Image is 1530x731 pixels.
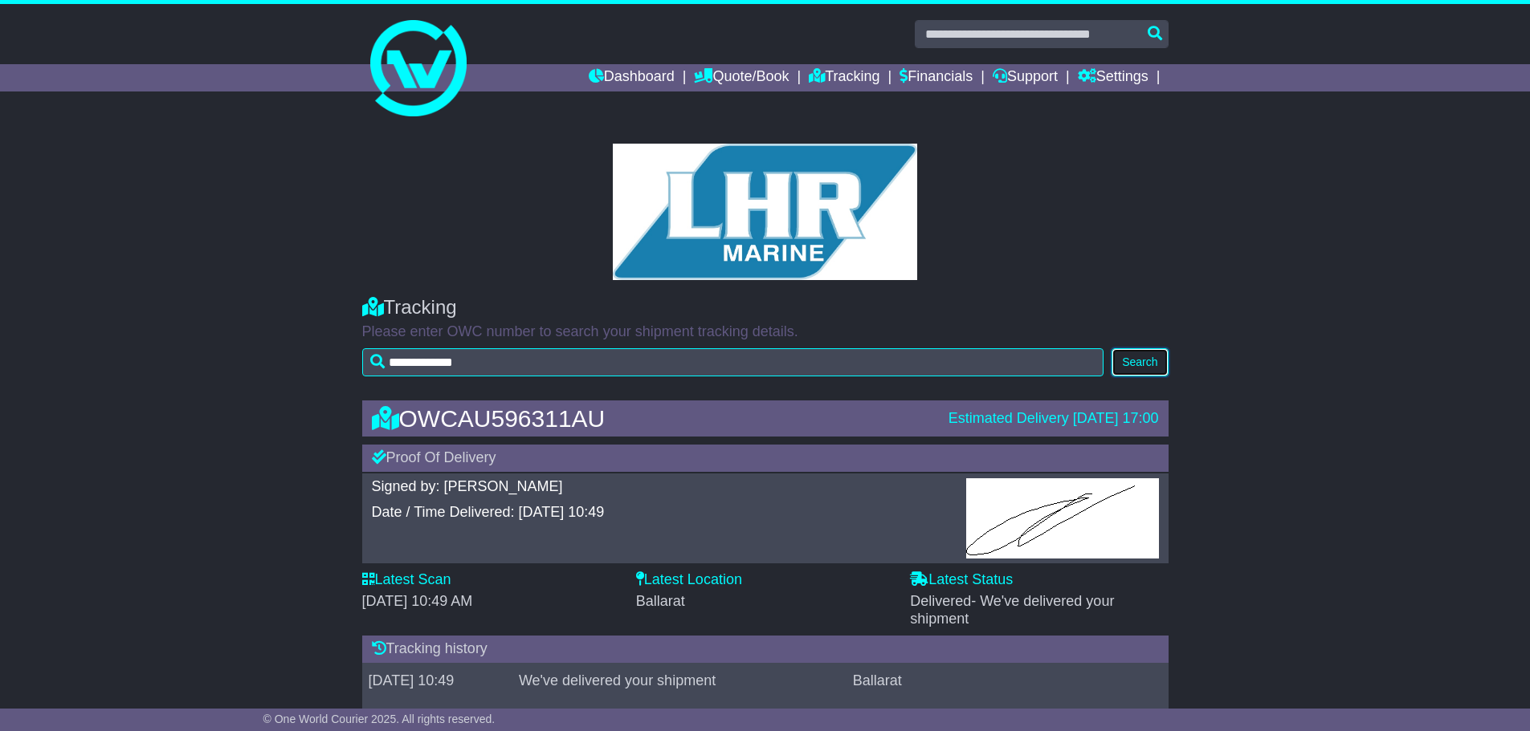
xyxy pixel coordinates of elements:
a: Quote/Book [694,64,789,91]
span: Delivered [910,593,1114,627]
label: Latest Location [636,571,742,589]
span: Ballarat [636,593,685,609]
div: Tracking [362,296,1169,319]
p: Please enter OWC number to search your shipment tracking details. [362,323,1169,341]
td: We've delivered your shipment [512,663,847,698]
a: Tracking [809,64,879,91]
label: Latest Scan [362,571,451,589]
div: Signed by: [PERSON_NAME] [372,478,950,496]
a: Support [993,64,1058,91]
span: [DATE] 10:49 AM [362,593,473,609]
img: GetCustomerLogo [613,144,918,280]
span: - We've delivered your shipment [910,593,1114,627]
td: [DATE] 10:49 [362,663,512,698]
a: Settings [1078,64,1149,91]
a: Dashboard [589,64,675,91]
div: Proof Of Delivery [362,445,1169,472]
td: Ballarat [847,663,1169,698]
span: © One World Courier 2025. All rights reserved. [263,713,496,725]
button: Search [1112,348,1168,376]
div: Estimated Delivery [DATE] 17:00 [949,410,1159,428]
div: OWCAU596311AU [364,405,940,432]
div: Date / Time Delivered: [DATE] 10:49 [372,504,950,522]
div: Tracking history [362,636,1169,663]
label: Latest Status [910,571,1013,589]
img: GetPodImagePublic [966,478,1159,558]
a: Financials [900,64,973,91]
